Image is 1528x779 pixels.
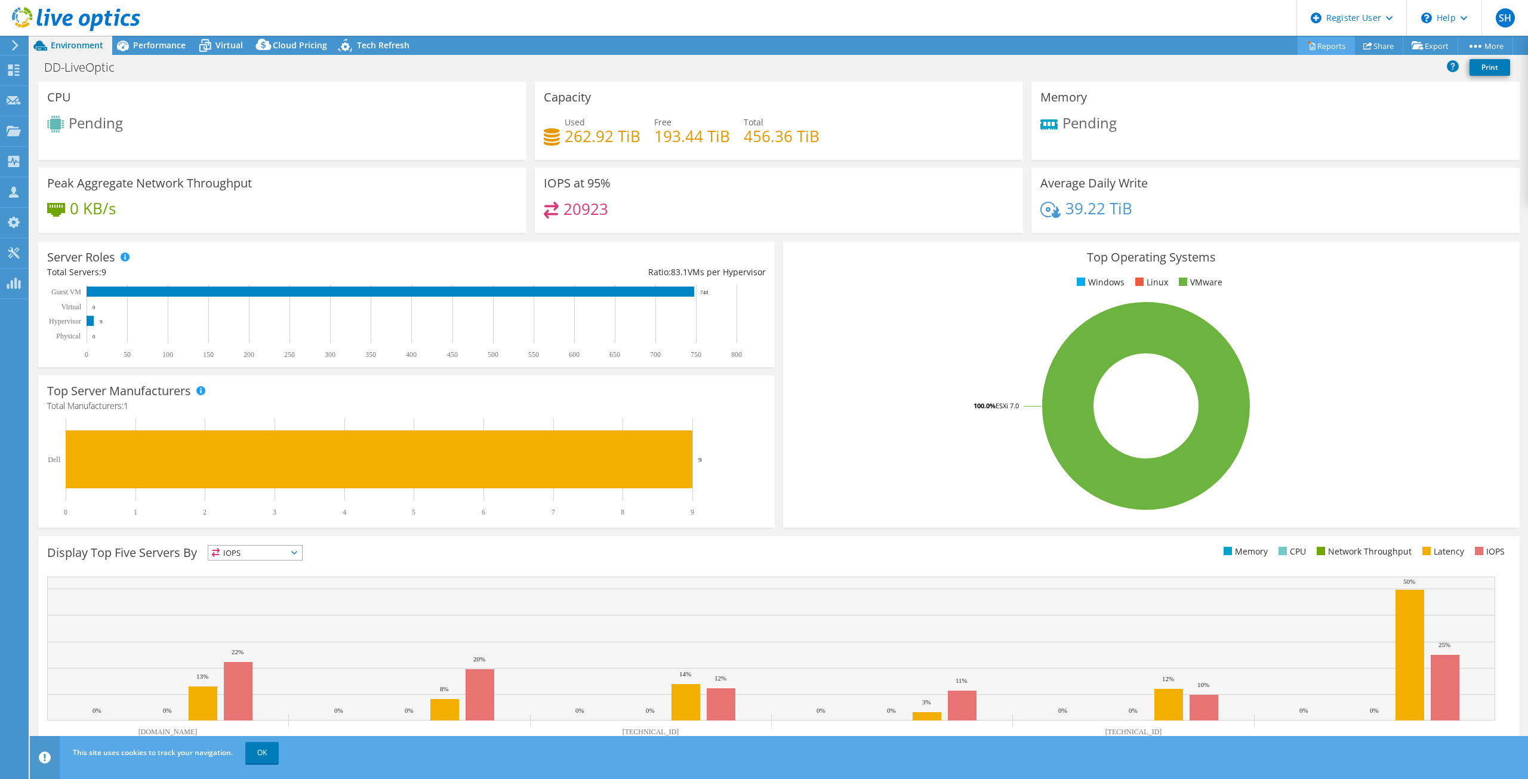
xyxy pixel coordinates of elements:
[1458,36,1513,55] a: More
[1062,113,1117,133] span: Pending
[1472,545,1505,558] li: IOPS
[544,91,591,104] h3: Capacity
[1299,707,1308,714] text: 0%
[792,251,1511,264] h3: Top Operating Systems
[124,400,128,411] span: 1
[473,655,485,663] text: 20%
[406,350,417,359] text: 400
[654,130,730,143] h4: 193.44 TiB
[412,508,415,516] text: 5
[56,332,81,340] text: Physical
[244,350,254,359] text: 200
[700,290,708,295] text: 748
[1298,36,1355,55] a: Reports
[575,707,584,714] text: 0%
[365,350,376,359] text: 350
[138,728,198,736] text: [DOMAIN_NAME]
[528,350,539,359] text: 550
[61,303,82,311] text: Virtual
[101,266,106,278] span: 9
[1421,13,1432,23] svg: \n
[245,742,279,763] a: OK
[93,334,95,340] text: 0
[70,202,116,215] h4: 0 KB/s
[691,508,694,516] text: 9
[357,39,409,51] span: Tech Refresh
[1403,578,1415,585] text: 50%
[1065,202,1132,215] h4: 39.22 TiB
[232,648,244,655] text: 22%
[47,399,766,412] h4: Total Manufacturers:
[203,350,214,359] text: 150
[552,508,555,516] text: 7
[679,670,691,678] text: 14%
[1074,276,1125,289] li: Windows
[609,350,620,359] text: 650
[563,202,608,215] h4: 20923
[93,707,101,714] text: 0%
[273,508,276,516] text: 3
[208,546,302,560] span: IOPS
[284,350,295,359] text: 250
[51,288,81,296] text: Guest VM
[698,456,702,463] text: 9
[1354,36,1403,55] a: Share
[565,130,640,143] h4: 262.92 TiB
[744,116,763,128] span: Total
[482,508,485,516] text: 6
[162,350,173,359] text: 100
[48,455,60,464] text: Dell
[405,707,414,714] text: 0%
[1105,728,1162,736] text: [TECHNICAL_ID]
[974,401,996,410] tspan: 100.0%
[49,317,81,325] text: Hypervisor
[196,673,208,680] text: 13%
[621,508,624,516] text: 8
[646,707,655,714] text: 0%
[273,39,327,51] span: Cloud Pricing
[1221,545,1268,558] li: Memory
[1197,681,1209,688] text: 10%
[1403,36,1458,55] a: Export
[47,91,71,104] h3: CPU
[73,747,233,758] span: This site uses cookies to track your navigation.
[1040,177,1148,190] h3: Average Daily Write
[334,707,343,714] text: 0%
[100,319,103,325] text: 9
[996,401,1019,410] tspan: ESXi 7.0
[1162,675,1174,682] text: 12%
[1058,707,1067,714] text: 0%
[85,350,88,359] text: 0
[922,698,931,706] text: 3%
[39,61,133,74] h1: DD-LiveOptic
[51,39,103,51] span: Environment
[1419,545,1464,558] li: Latency
[1314,545,1412,558] li: Network Throughput
[654,116,671,128] span: Free
[406,266,766,279] div: Ratio: VMs per Hypervisor
[325,350,335,359] text: 300
[956,677,968,684] text: 11%
[133,39,186,51] span: Performance
[1129,707,1138,714] text: 0%
[163,707,172,714] text: 0%
[134,508,137,516] text: 1
[447,350,458,359] text: 450
[215,39,243,51] span: Virtual
[47,177,252,190] h3: Peak Aggregate Network Throughput
[440,685,449,692] text: 8%
[1132,276,1168,289] li: Linux
[488,350,498,359] text: 500
[817,707,825,714] text: 0%
[203,508,207,516] text: 2
[623,728,679,736] text: [TECHNICAL_ID]
[47,266,406,279] div: Total Servers:
[1276,545,1306,558] li: CPU
[124,350,131,359] text: 50
[93,304,95,310] text: 0
[650,350,661,359] text: 700
[544,177,611,190] h3: IOPS at 95%
[731,350,742,359] text: 800
[565,116,585,128] span: Used
[744,130,820,143] h4: 456.36 TiB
